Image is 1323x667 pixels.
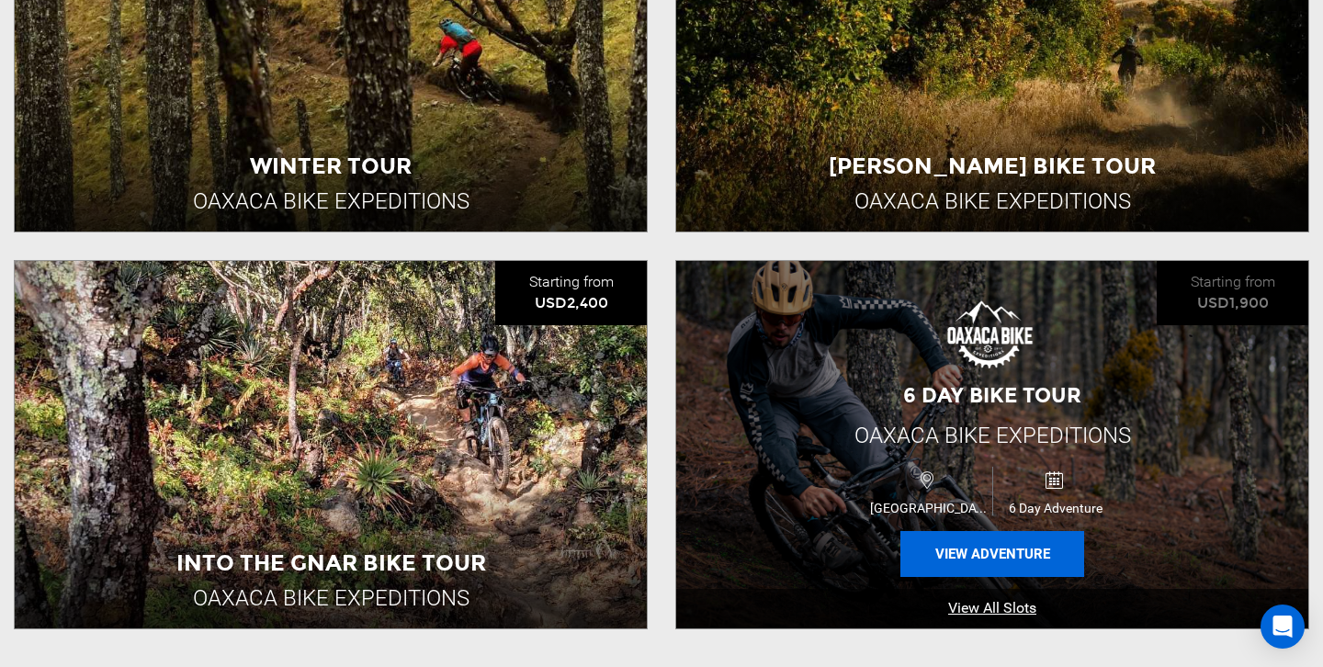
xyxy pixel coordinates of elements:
[854,423,1131,448] span: Oaxaca Bike Expeditions
[900,531,1084,577] button: View Adventure
[993,501,1119,515] span: 6 Day Adventure
[1261,605,1305,649] div: Open Intercom Messenger
[865,501,992,515] span: [GEOGRAPHIC_DATA]
[945,299,1039,372] img: images
[676,589,1308,628] a: View All Slots
[903,383,1081,408] span: 6 Day Bike Tour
